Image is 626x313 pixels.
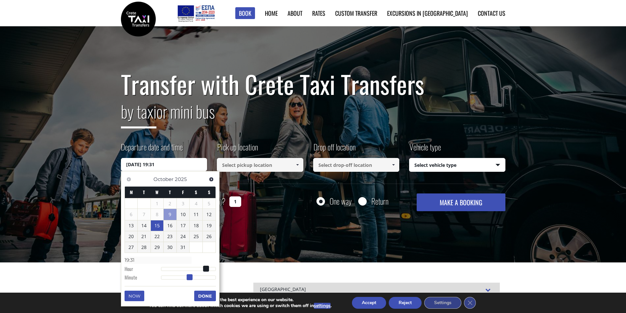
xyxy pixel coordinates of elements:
[175,176,187,182] span: 2025
[164,198,176,209] span: 2
[138,242,151,253] a: 28
[125,175,133,184] a: Previous
[203,220,216,231] a: 19
[235,7,255,19] a: Book
[190,198,202,209] span: 4
[335,9,377,17] a: Custom Transfer
[177,220,190,231] a: 17
[203,198,216,209] span: 5
[151,242,164,253] a: 29
[125,231,138,242] a: 20
[313,158,400,172] input: Select drop-off location
[151,198,164,209] span: 1
[125,220,138,231] a: 13
[126,177,131,182] span: Previous
[389,297,422,309] button: Reject
[207,175,216,184] a: Next
[143,189,145,195] span: Tuesday
[149,303,332,309] p: You can find out more about which cookies we are using or switch them off in .
[313,141,356,158] label: Drop off location
[121,99,156,128] span: by taxi
[151,220,164,231] a: 15
[409,141,441,158] label: Vehicle type
[208,189,210,195] span: Sunday
[177,231,190,242] a: 24
[151,209,164,220] span: 8
[253,282,500,297] div: [GEOGRAPHIC_DATA]
[464,297,476,309] button: Close GDPR Cookie Banner
[312,9,325,17] a: Rates
[177,209,190,220] a: 10
[121,283,167,313] span: Popular
[138,220,151,231] a: 14
[352,297,386,309] button: Accept
[288,9,302,17] a: About
[125,291,144,301] button: Now
[409,158,505,172] span: Select vehicle type
[121,2,156,36] img: Crete Taxi Transfers | Safe Taxi Transfer Services from to Heraklion Airport, Chania Airport, Ret...
[125,209,138,220] span: 6
[125,265,161,274] dt: Hour
[125,274,161,282] dt: Minute
[265,9,278,17] a: Home
[195,189,197,195] span: Saturday
[292,158,303,172] a: Show All Items
[424,297,461,309] button: Settings
[149,297,332,303] p: We are using cookies to give you the best experience on our website.
[203,209,216,220] a: 12
[478,9,505,17] a: Contact us
[169,189,171,195] span: Thursday
[121,70,505,98] h1: Transfer with Crete Taxi Transfers
[125,242,138,253] a: 27
[388,158,399,172] a: Show All Items
[121,98,505,133] h2: or mini bus
[151,231,164,242] a: 22
[164,242,176,253] a: 30
[164,220,176,231] a: 16
[330,197,352,205] label: One way
[138,209,151,220] span: 7
[164,231,176,242] a: 23
[190,220,202,231] a: 18
[190,209,202,220] a: 11
[417,193,505,211] button: MAKE A BOOKING
[371,197,388,205] label: Return
[121,141,183,158] label: Departure date and time
[164,209,176,220] a: 9
[190,231,202,242] a: 25
[217,141,258,158] label: Pick up location
[121,193,225,210] label: How many passengers ?
[314,303,331,309] button: settings
[153,176,174,182] span: October
[217,158,303,172] input: Select pickup location
[177,198,190,209] span: 3
[176,3,216,23] img: e-bannersEUERDF180X90.jpg
[203,231,216,242] a: 26
[177,242,190,253] a: 31
[182,189,184,195] span: Friday
[138,231,151,242] a: 21
[130,189,133,195] span: Monday
[155,189,158,195] span: Wednesday
[209,177,214,182] span: Next
[387,9,468,17] a: Excursions in [GEOGRAPHIC_DATA]
[121,15,156,22] a: Crete Taxi Transfers | Safe Taxi Transfer Services from to Heraklion Airport, Chania Airport, Ret...
[194,291,216,301] button: Done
